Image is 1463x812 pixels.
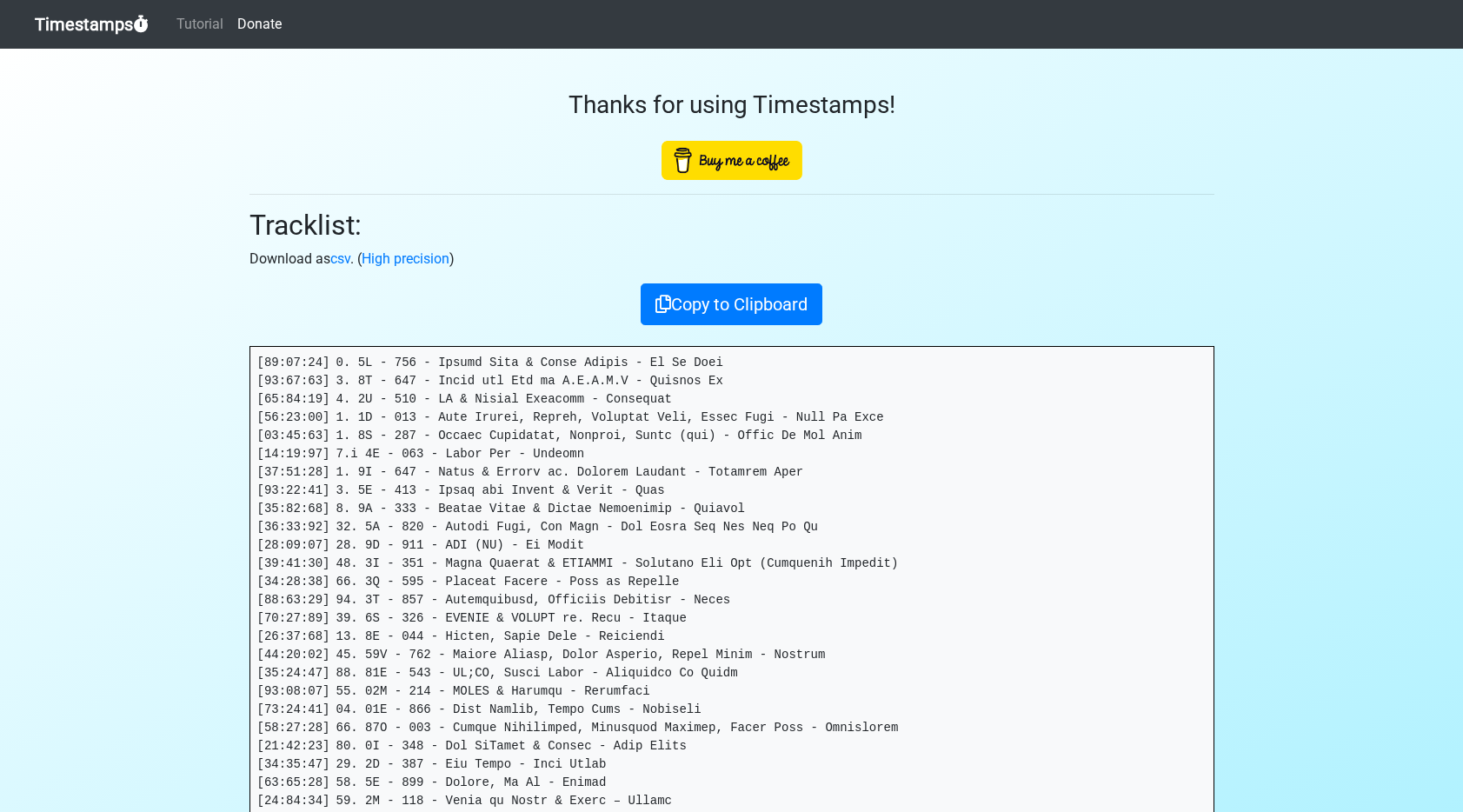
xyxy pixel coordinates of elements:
p: Download as . ( ) [249,249,1214,270]
a: High precision [362,250,449,267]
a: Timestamps [35,7,149,42]
a: Tutorial [170,7,230,42]
h3: Thanks for using Timestamps! [249,90,1214,120]
a: Donate [230,7,289,42]
img: Buy Me A Coffee [662,141,802,180]
button: Copy to Clipboard [641,283,822,325]
h2: Tracklist: [249,209,1214,242]
a: csv [330,250,350,267]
